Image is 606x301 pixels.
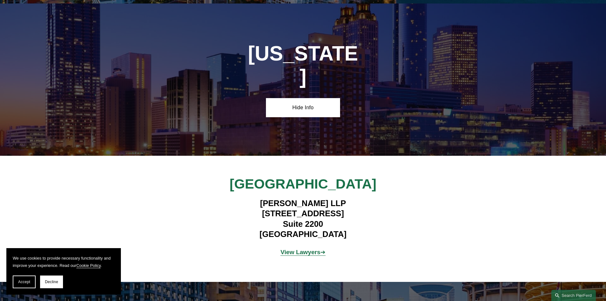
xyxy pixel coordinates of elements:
span: Accept [18,280,30,284]
span: [GEOGRAPHIC_DATA] [230,176,376,191]
h1: [US_STATE] [247,42,359,89]
a: Cookie Policy [76,263,101,268]
a: Search this site [551,290,596,301]
a: Hide Info [266,98,340,117]
p: We use cookies to provide necessary functionality and improve your experience. Read our . [13,254,115,269]
span: ➔ [281,249,326,255]
span: Decline [45,280,58,284]
h4: [PERSON_NAME] LLP [STREET_ADDRESS] Suite 2200 [GEOGRAPHIC_DATA] [210,198,396,240]
button: Accept [13,276,36,288]
section: Cookie banner [6,248,121,295]
a: View Lawyers➔ [281,249,326,255]
button: Decline [40,276,63,288]
strong: View Lawyers [281,249,321,255]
